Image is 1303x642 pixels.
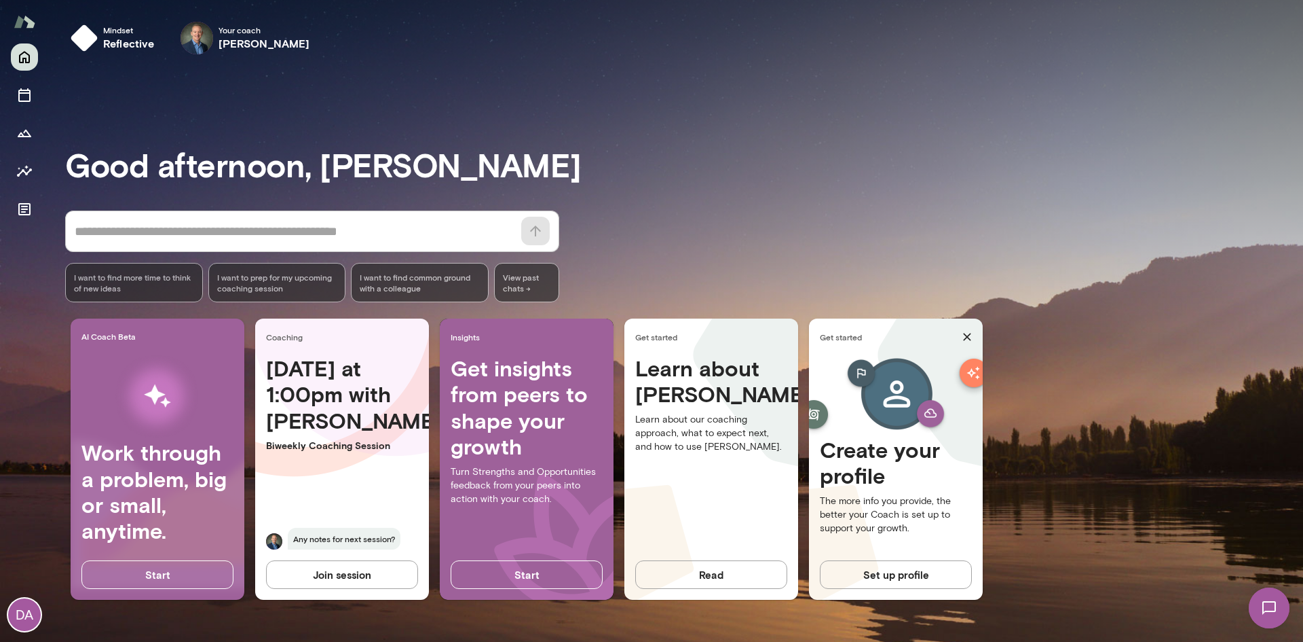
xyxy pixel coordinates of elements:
[635,560,787,589] button: Read
[635,332,793,342] span: Get started
[65,263,203,302] div: I want to find more time to think of new ideas
[635,355,787,408] h4: Learn about [PERSON_NAME]
[81,560,233,589] button: Start
[11,43,38,71] button: Home
[360,272,480,293] span: I want to find common ground with a colleague
[103,24,155,35] span: Mindset
[451,332,608,342] span: Insights
[266,332,423,342] span: Coaching
[81,331,239,342] span: AI Coach Beta
[266,355,418,433] h4: [DATE] at 1:00pm with [PERSON_NAME]
[14,9,35,35] img: Mento
[635,413,787,454] p: Learn about our coaching approach, what to expect next, and how to use [PERSON_NAME].
[219,35,310,52] h6: [PERSON_NAME]
[103,35,155,52] h6: reflective
[11,82,38,109] button: Sessions
[11,196,38,223] button: Documents
[820,495,972,535] p: The more info you provide, the better your Coach is set up to support your growth.
[8,599,41,631] div: DA
[266,439,418,452] p: Biweekly Coaching Session
[451,560,603,589] button: Start
[451,465,603,506] p: Turn Strengths and Opportunities feedback from your peers into action with your coach.
[219,24,310,35] span: Your coach
[217,272,337,293] span: I want to prep for my upcoming coaching session
[825,355,966,437] img: Create profile
[288,528,400,550] span: Any notes for next session?
[820,560,972,589] button: Set up profile
[181,22,213,54] img: Michael Alden
[266,560,418,589] button: Join session
[65,16,166,60] button: Mindsetreflective
[71,24,98,52] img: mindset
[65,145,1303,183] h3: Good afternoon, [PERSON_NAME]
[494,263,559,302] span: View past chats ->
[74,272,194,293] span: I want to find more time to think of new ideas
[451,355,603,460] h4: Get insights from peers to shape your growth
[820,332,957,342] span: Get started
[11,158,38,185] button: Insights
[97,353,218,440] img: AI Workflows
[351,263,489,302] div: I want to find common ground with a colleague
[81,440,233,544] h4: Work through a problem, big or small, anytime.
[266,533,282,550] img: Michael
[820,437,972,489] h4: Create your profile
[171,16,320,60] div: Michael AldenYour coach[PERSON_NAME]
[11,120,38,147] button: Growth Plan
[208,263,346,302] div: I want to prep for my upcoming coaching session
